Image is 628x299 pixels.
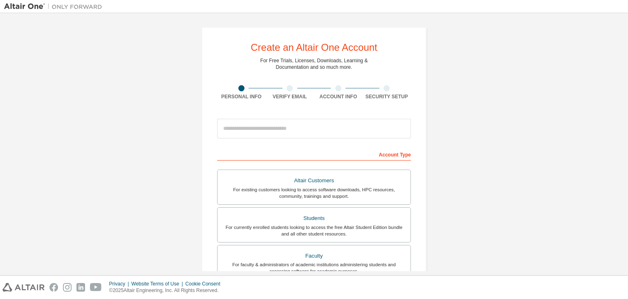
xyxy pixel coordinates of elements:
[314,93,363,100] div: Account Info
[266,93,314,100] div: Verify Email
[49,283,58,292] img: facebook.svg
[251,43,377,52] div: Create an Altair One Account
[222,261,406,274] div: For faculty & administrators of academic institutions administering students and accessing softwa...
[222,175,406,186] div: Altair Customers
[363,93,411,100] div: Security Setup
[185,281,225,287] div: Cookie Consent
[222,250,406,262] div: Faculty
[217,147,411,161] div: Account Type
[217,93,266,100] div: Personal Info
[2,283,45,292] img: altair_logo.svg
[76,283,85,292] img: linkedin.svg
[109,281,131,287] div: Privacy
[222,224,406,237] div: For currently enrolled students looking to access the free Altair Student Edition bundle and all ...
[63,283,72,292] img: instagram.svg
[4,2,106,11] img: Altair One
[260,57,368,70] div: For Free Trials, Licenses, Downloads, Learning & Documentation and so much more.
[131,281,185,287] div: Website Terms of Use
[90,283,102,292] img: youtube.svg
[222,186,406,199] div: For existing customers looking to access software downloads, HPC resources, community, trainings ...
[109,287,225,294] p: © 2025 Altair Engineering, Inc. All Rights Reserved.
[222,213,406,224] div: Students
